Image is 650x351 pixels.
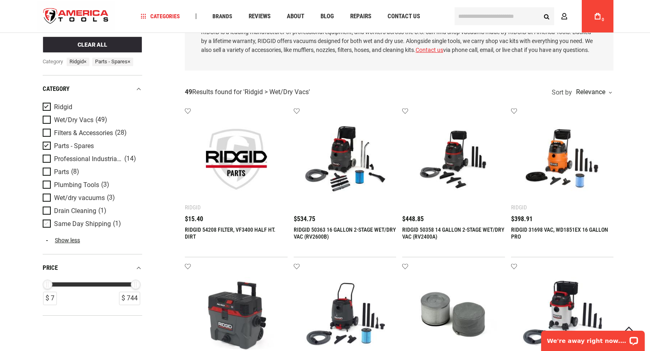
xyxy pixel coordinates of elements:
[137,11,184,22] a: Categories
[201,28,597,54] p: RIDGID is a leading manufacturer of professional equipment, and workers across the U.S. can find ...
[128,58,130,65] span: ×
[43,220,140,228] a: Same Day Shipping (1)
[37,1,115,32] img: America Tools
[249,13,271,19] span: Reviews
[245,11,274,22] a: Reviews
[294,226,396,240] a: RIDGID 50363 16 GALLON 2-STAGE WET/DRY VAC (RV2600B)
[84,58,87,65] span: ×
[119,292,140,305] div: $ 744
[511,226,608,240] a: RIDGID 31698 VAC, WD1851EX 16 GALLON PRO
[54,220,111,228] span: Same Day Shipping
[43,237,142,244] a: Show less
[193,116,279,202] img: RIDGID 54208 FILTER, VF3400 HALF HT. DIRT
[402,226,504,240] a: RIDGID 50358 14 GALLON 2-STAGE WET/DRY VAC (RV2400A)
[185,88,192,96] strong: 49
[43,103,140,112] a: Ridgid
[54,116,93,124] span: Wet/Dry Vacs
[185,88,310,97] div: Results found for ' '
[54,194,105,202] span: Wet/dry vacuums
[552,89,572,96] span: Sort by
[43,181,140,189] a: Plumbing Tools (3)
[287,13,304,19] span: About
[347,11,375,22] a: Repairs
[54,168,69,176] span: Parts
[185,226,275,240] a: RIDGID 54208 FILTER, VF3400 HALF HT. DIRT
[402,216,424,222] span: $448.85
[185,216,203,222] span: $15.40
[43,75,142,316] div: Product Filters
[107,194,115,201] span: (3)
[519,116,606,202] img: RIDGID 31698 VAC, WD1851EX 16 GALLON PRO
[98,207,106,214] span: (1)
[37,1,115,32] a: store logo
[54,142,94,150] span: Parts - Spares
[43,142,140,151] a: Parts - Spares
[384,11,424,22] a: Contact Us
[511,204,527,211] div: Ridgid
[536,325,650,351] iframe: LiveChat chat widget
[43,84,142,95] div: category
[71,168,79,175] span: (8)
[43,37,142,53] button: Clear All
[54,155,122,163] span: Professional Industrial Wet/Dry Vacs
[209,11,236,22] a: Brands
[388,13,420,19] span: Contact Us
[54,207,96,215] span: Drain Cleaning
[185,204,201,211] div: Ridgid
[43,116,140,125] a: Wet/Dry Vacs (49)
[54,103,72,111] span: Ridgid
[317,11,338,22] a: Blog
[43,207,140,215] a: Drain Cleaning (1)
[43,263,142,273] div: price
[43,194,140,202] a: Wet/dry vacuums (3)
[92,58,133,66] span: Parts - Spares
[54,129,113,137] span: Filters & Accessories
[416,47,443,53] a: Contact us
[43,168,140,177] a: Parts (8)
[43,155,140,164] a: Professional Industrial Wet/Dry Vacs (14)
[43,58,64,66] span: category
[54,181,99,189] span: Plumbing Tools
[113,220,121,227] span: (1)
[350,13,371,19] span: Repairs
[294,216,315,222] span: $534.75
[212,13,232,19] span: Brands
[67,58,89,66] span: Ridgid
[141,13,180,19] span: Categories
[511,216,533,222] span: $398.91
[43,292,57,305] div: $ 7
[101,181,109,188] span: (3)
[410,116,497,202] img: RIDGID 50358 14 GALLON 2-STAGE WET/DRY VAC (RV2400A)
[539,9,554,24] button: Search
[245,88,309,96] span: Ridgid > Wet/Dry Vacs
[283,11,308,22] a: About
[574,89,611,95] div: Relevance
[302,116,388,202] img: RIDGID 50363 16 GALLON 2-STAGE WET/DRY VAC (RV2600B)
[124,155,136,162] span: (14)
[43,129,140,138] a: Filters & Accessories (28)
[602,17,604,22] span: 0
[321,13,334,19] span: Blog
[95,116,107,123] span: (49)
[115,129,127,136] span: (28)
